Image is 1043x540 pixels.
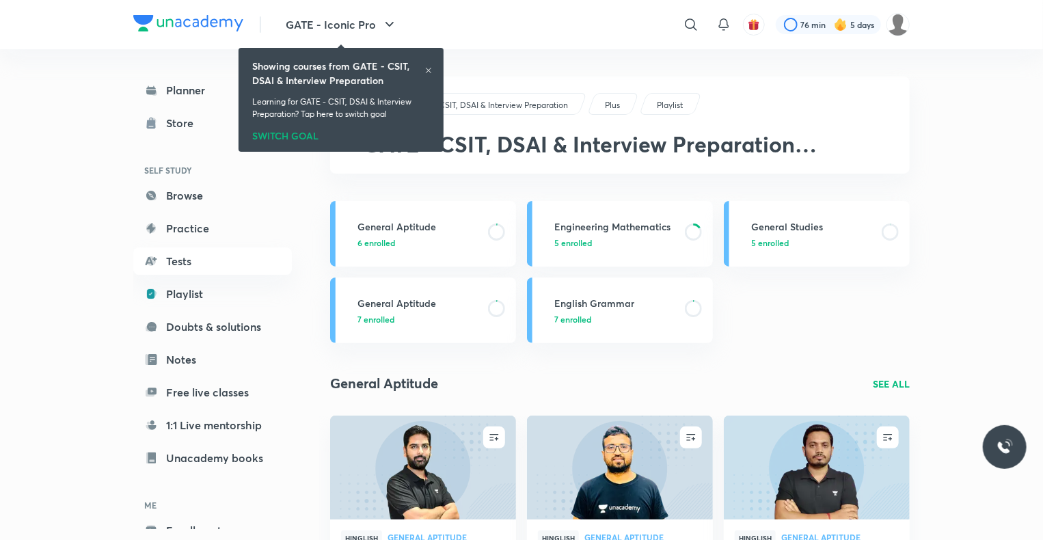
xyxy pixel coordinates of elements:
[997,439,1013,455] img: ttu
[657,99,683,111] p: Playlist
[603,99,623,111] a: Plus
[357,313,394,325] span: 7 enrolled
[133,313,292,340] a: Doubts & solutions
[133,444,292,472] a: Unacademy books
[525,414,714,520] img: new-thumbnail
[133,494,292,517] h6: ME
[133,215,292,242] a: Practice
[409,99,571,111] a: GATE - CSIT, DSAI & Interview Preparation
[133,15,243,35] a: Company Logo
[330,201,516,267] a: General Aptitude6 enrolled
[277,11,406,38] button: GATE - Iconic Pro
[133,109,292,137] a: Store
[328,414,517,520] img: new-thumbnail
[330,278,516,343] a: General Aptitude7 enrolled
[655,99,686,111] a: Playlist
[527,201,713,267] a: Engineering Mathematics5 enrolled
[133,182,292,209] a: Browse
[724,416,910,519] a: new-thumbnail
[554,313,591,325] span: 7 enrolled
[724,201,910,267] a: General Studies5 enrolled
[363,129,817,185] span: GATE - CSIT, DSAI & Interview Preparation General Aptitude & Engg Mathematics
[133,15,243,31] img: Company Logo
[554,237,592,249] span: 5 enrolled
[357,237,395,249] span: 6 enrolled
[252,126,430,141] div: SWITCH GOAL
[743,14,765,36] button: avatar
[133,77,292,104] a: Planner
[751,219,873,234] h3: General Studies
[133,247,292,275] a: Tests
[252,96,430,120] p: Learning for GATE - CSIT, DSAI & Interview Preparation? Tap here to switch goal
[527,416,713,519] a: new-thumbnail
[527,278,713,343] a: English Grammar7 enrolled
[873,377,910,391] a: SEE ALL
[605,99,620,111] p: Plus
[751,237,789,249] span: 5 enrolled
[133,159,292,182] h6: SELF STUDY
[252,59,424,87] h6: Showing courses from GATE - CSIT, DSAI & Interview Preparation
[357,296,480,310] h3: General Aptitude
[834,18,848,31] img: streak
[886,13,910,36] img: Deepika S S
[411,99,568,111] p: GATE - CSIT, DSAI & Interview Preparation
[133,411,292,439] a: 1:1 Live mentorship
[330,416,516,519] a: new-thumbnail
[133,379,292,406] a: Free live classes
[330,373,438,394] h2: General Aptitude
[133,280,292,308] a: Playlist
[748,18,760,31] img: avatar
[133,346,292,373] a: Notes
[357,219,480,234] h3: General Aptitude
[554,219,677,234] h3: Engineering Mathematics
[722,414,911,520] img: new-thumbnail
[166,115,202,131] div: Store
[554,296,677,310] h3: English Grammar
